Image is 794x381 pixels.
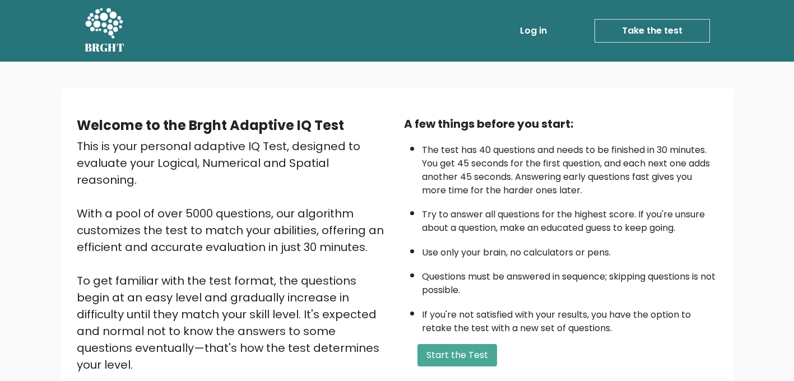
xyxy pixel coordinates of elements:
[422,202,718,235] li: Try to answer all questions for the highest score. If you're unsure about a question, make an edu...
[85,4,125,57] a: BRGHT
[422,264,718,297] li: Questions must be answered in sequence; skipping questions is not possible.
[404,115,718,132] div: A few things before you start:
[516,20,551,42] a: Log in
[422,240,718,259] li: Use only your brain, no calculators or pens.
[595,19,710,43] a: Take the test
[85,41,125,54] h5: BRGHT
[422,303,718,335] li: If you're not satisfied with your results, you have the option to retake the test with a new set ...
[77,116,344,134] b: Welcome to the Brght Adaptive IQ Test
[417,344,497,366] button: Start the Test
[422,138,718,197] li: The test has 40 questions and needs to be finished in 30 minutes. You get 45 seconds for the firs...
